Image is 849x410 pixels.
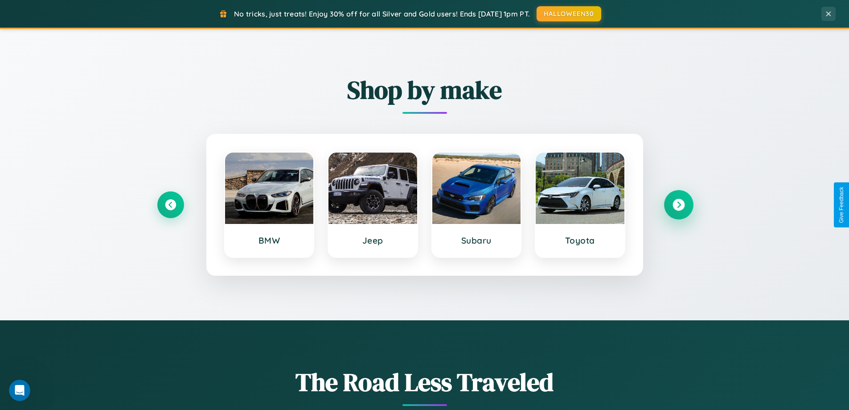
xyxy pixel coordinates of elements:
div: Give Feedback [838,187,845,223]
h1: The Road Less Traveled [157,365,692,399]
button: HALLOWEEN30 [537,6,601,21]
h3: Toyota [545,235,615,246]
h3: BMW [234,235,305,246]
h2: Shop by make [157,73,692,107]
h3: Jeep [337,235,408,246]
iframe: Intercom live chat [9,380,30,401]
span: No tricks, just treats! Enjoy 30% off for all Silver and Gold users! Ends [DATE] 1pm PT. [234,9,530,18]
h3: Subaru [441,235,512,246]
